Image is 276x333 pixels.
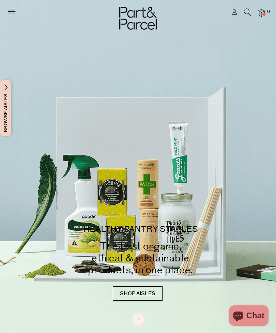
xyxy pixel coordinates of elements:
a: 0 [258,9,265,16]
p: HEALTHY PANTRY STAPLES [20,225,261,233]
img: Part&Parcel [119,7,157,30]
inbox-online-store-chat: Shopify online store chat [227,305,271,328]
span: Browse Aisles [2,80,10,136]
a: SHOP AISLES [113,286,163,301]
span: 0 [265,9,272,15]
h2: The best organic, ethical & sustainable products, in one place. [20,240,261,276]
